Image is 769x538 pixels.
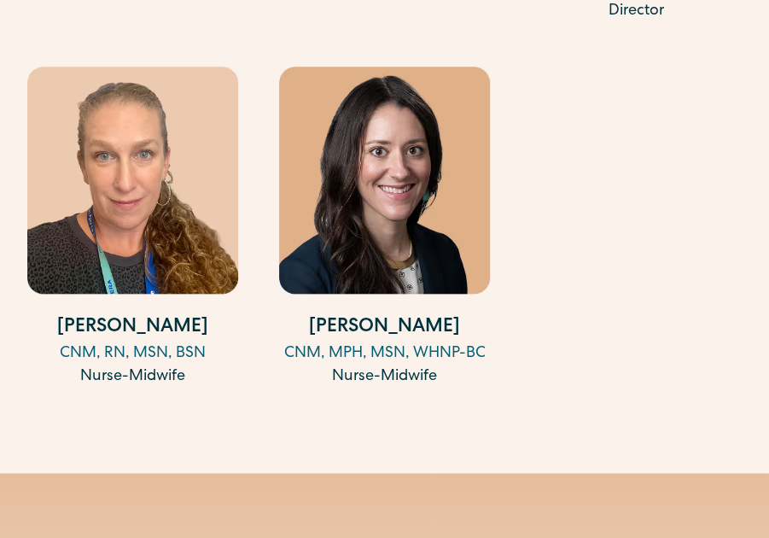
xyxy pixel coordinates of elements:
a: [PERSON_NAME]CNM, MPH, MSN, WHNP-BCNurse-Midwife [279,67,490,389]
a: [PERSON_NAME]CNM, RN, MSN, BSNNurse-Midwife [27,67,238,389]
h4: [PERSON_NAME] [279,314,490,342]
div: CNM, MPH, MSN, WHNP-BC [279,342,490,365]
div: CNM, RN, MSN, BSN [27,342,238,365]
div: Nurse-Midwife [279,365,490,389]
h4: [PERSON_NAME] [27,314,238,342]
div: Nurse-Midwife [27,365,238,389]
